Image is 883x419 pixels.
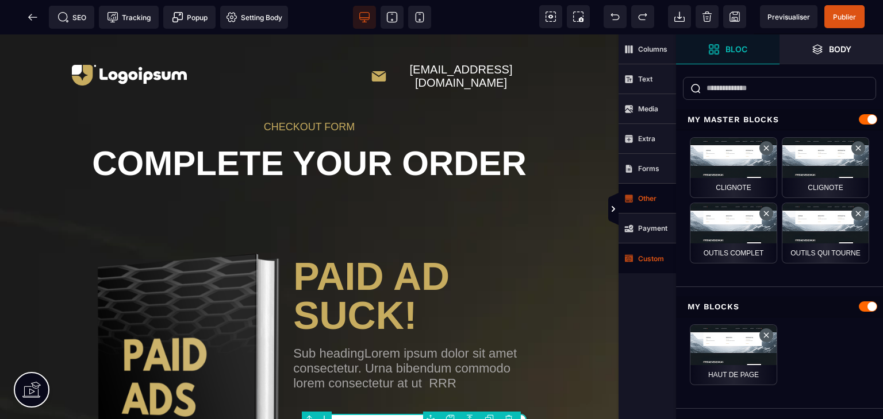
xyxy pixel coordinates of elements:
strong: Custom [638,254,664,263]
span: Publier [833,13,856,21]
strong: Other [638,194,657,203]
div: clignote [690,137,777,198]
div: outils complet [690,203,777,263]
img: 26ab8f89538353c43e3c25b89685bf90_mail.png [371,33,387,51]
div: My Blocks [676,296,883,317]
div: Haut de page [690,324,777,385]
strong: Payment [638,224,667,232]
strong: Text [638,75,652,83]
strong: Columns [638,45,667,53]
strong: Body [829,45,851,53]
strong: Media [638,104,658,113]
text: [EMAIL_ADDRESS][DOMAIN_NAME] [387,29,535,55]
span: Tracking [107,11,151,23]
img: 266f445d169e7bf2fca34f7899903576_Logo.png [72,30,187,51]
div: Outils qui tourne [782,203,869,263]
text: CHECKOUT FORM [264,87,355,98]
strong: Bloc [725,45,747,53]
text: COMPLETE YOUR ORDER [80,99,538,148]
span: Popup [172,11,208,23]
span: Screenshot [567,5,590,28]
span: View components [539,5,562,28]
span: Open Blocks [676,34,780,64]
span: SEO [57,11,86,23]
span: Setting Body [226,11,282,23]
strong: Forms [638,164,659,173]
text: PAID AD SUCK! [293,211,538,300]
span: Previsualiser [767,13,810,21]
div: My Master Blocks [676,109,883,130]
span: Preview [760,5,817,28]
span: Open Layer Manager [780,34,883,64]
text: Sub headingLorem ipsum dolor sit amet consectetur. Urna bibendum commodo lorem consectetur at ut RRR [293,312,538,356]
div: clignote [782,137,869,198]
strong: Extra [638,134,655,143]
